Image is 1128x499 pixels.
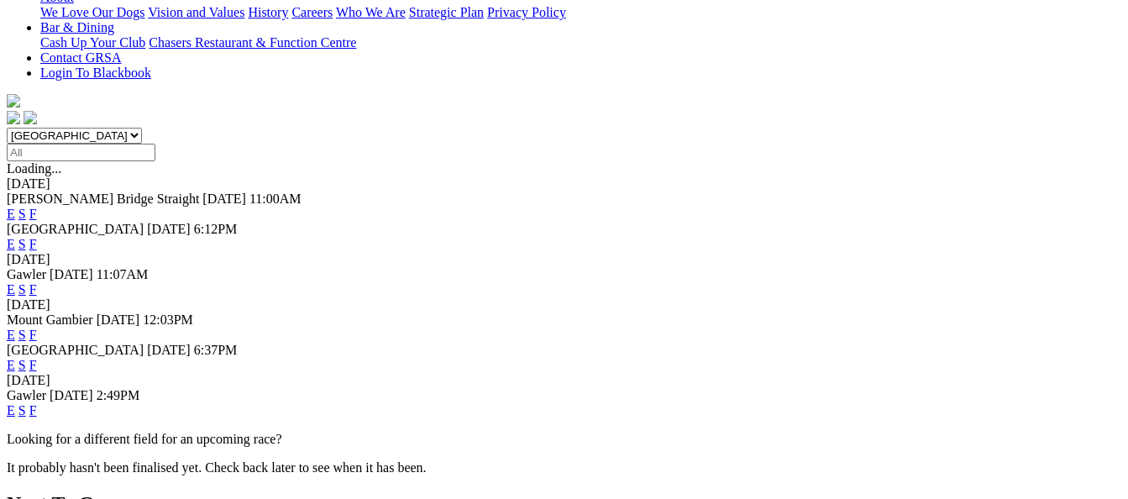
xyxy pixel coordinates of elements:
a: Contact GRSA [40,50,121,65]
img: twitter.svg [24,111,37,124]
a: E [7,207,15,221]
a: Chasers Restaurant & Function Centre [149,35,356,50]
a: We Love Our Dogs [40,5,144,19]
a: Careers [291,5,333,19]
span: [PERSON_NAME] Bridge Straight [7,192,199,206]
a: E [7,282,15,297]
span: 12:03PM [143,313,193,327]
a: E [7,328,15,342]
div: Bar & Dining [40,35,1121,50]
partial: It probably hasn't been finalised yet. Check back later to see when it has been. [7,460,427,475]
a: S [18,403,26,418]
span: 6:37PM [194,343,238,357]
span: Gawler [7,267,46,281]
img: facebook.svg [7,111,20,124]
a: E [7,237,15,251]
span: [GEOGRAPHIC_DATA] [7,343,144,357]
a: S [18,328,26,342]
a: E [7,358,15,372]
a: Cash Up Your Club [40,35,145,50]
img: logo-grsa-white.png [7,94,20,108]
div: [DATE] [7,252,1121,267]
a: E [7,403,15,418]
a: History [248,5,288,19]
span: [DATE] [50,267,93,281]
div: [DATE] [7,176,1121,192]
a: Strategic Plan [409,5,484,19]
span: [GEOGRAPHIC_DATA] [7,222,144,236]
div: [DATE] [7,373,1121,388]
span: Gawler [7,388,46,402]
span: Mount Gambier [7,313,93,327]
span: 11:07AM [97,267,149,281]
input: Select date [7,144,155,161]
a: F [29,328,37,342]
span: [DATE] [147,222,191,236]
a: Login To Blackbook [40,66,151,80]
a: S [18,282,26,297]
a: F [29,403,37,418]
p: Looking for a different field for an upcoming race? [7,432,1121,447]
a: Vision and Values [148,5,244,19]
a: S [18,237,26,251]
span: [DATE] [97,313,140,327]
a: S [18,207,26,221]
a: Who We Are [336,5,406,19]
span: [DATE] [147,343,191,357]
span: 11:00AM [249,192,302,206]
a: S [18,358,26,372]
a: F [29,358,37,372]
span: [DATE] [202,192,246,206]
a: F [29,207,37,221]
span: [DATE] [50,388,93,402]
span: 6:12PM [194,222,238,236]
span: 2:49PM [97,388,140,402]
a: F [29,282,37,297]
span: Loading... [7,161,61,176]
a: F [29,237,37,251]
div: [DATE] [7,297,1121,313]
div: About [40,5,1121,20]
a: Privacy Policy [487,5,566,19]
a: Bar & Dining [40,20,114,34]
